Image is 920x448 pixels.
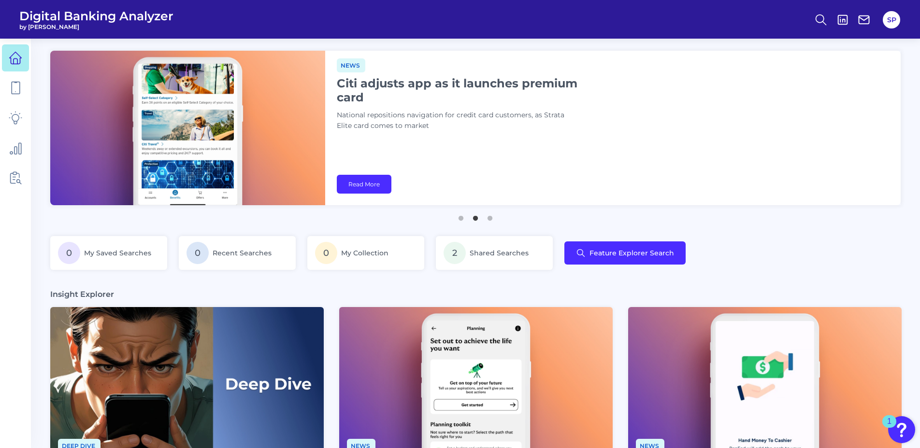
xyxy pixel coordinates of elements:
[589,249,674,257] span: Feature Explorer Search
[315,242,337,264] span: 0
[471,211,480,221] button: 2
[883,11,900,28] button: SP
[307,236,424,270] a: 0My Collection
[337,110,578,131] p: National repositions navigation for credit card customers, as Strata Elite card comes to market
[888,416,915,443] button: Open Resource Center, 1 new notification
[444,242,466,264] span: 2
[179,236,296,270] a: 0Recent Searches
[337,76,578,104] h1: Citi adjusts app as it launches premium card
[485,211,495,221] button: 3
[337,175,391,194] a: Read More
[187,242,209,264] span: 0
[50,289,114,299] h3: Insight Explorer
[887,421,891,434] div: 1
[213,249,272,257] span: Recent Searches
[19,9,173,23] span: Digital Banking Analyzer
[337,60,365,70] a: News
[341,249,388,257] span: My Collection
[470,249,529,257] span: Shared Searches
[456,211,466,221] button: 1
[84,249,151,257] span: My Saved Searches
[564,241,686,265] button: Feature Explorer Search
[19,23,173,30] span: by [PERSON_NAME]
[58,242,80,264] span: 0
[50,51,325,205] img: bannerImg
[50,236,167,270] a: 0My Saved Searches
[337,58,365,72] span: News
[436,236,553,270] a: 2Shared Searches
